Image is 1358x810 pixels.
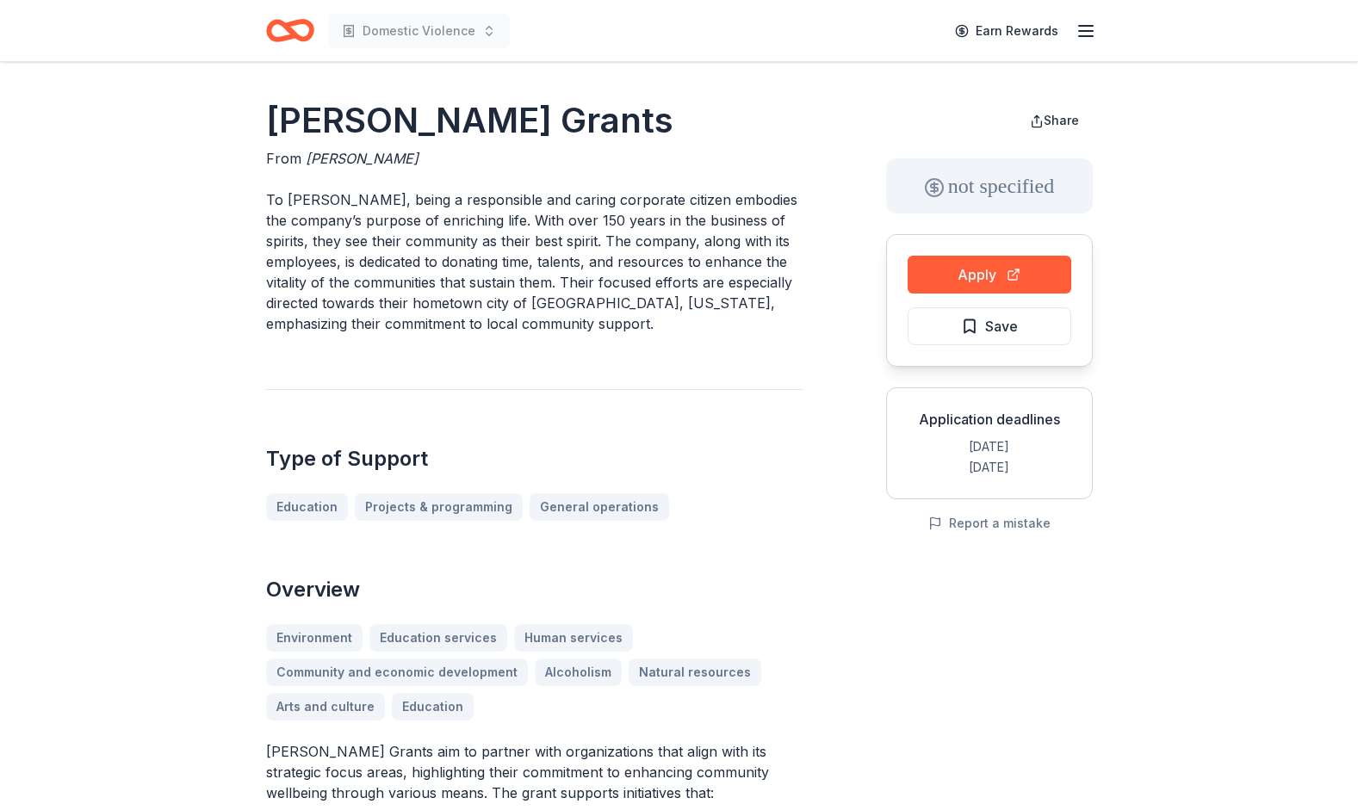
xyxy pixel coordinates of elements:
[266,189,803,334] p: To [PERSON_NAME], being a responsible and caring corporate citizen embodies the company’s purpose...
[363,21,475,41] span: Domestic Violence
[306,150,419,167] span: [PERSON_NAME]
[266,96,803,145] h1: [PERSON_NAME] Grants
[908,256,1071,294] button: Apply
[901,436,1078,457] div: [DATE]
[1016,103,1093,138] button: Share
[266,10,314,51] a: Home
[266,148,803,169] div: From
[928,513,1051,534] button: Report a mistake
[886,158,1093,213] div: not specified
[901,457,1078,478] div: [DATE]
[945,15,1069,46] a: Earn Rewards
[1044,113,1079,127] span: Share
[266,493,348,521] a: Education
[266,445,803,473] h2: Type of Support
[355,493,523,521] a: Projects & programming
[266,576,803,603] h2: Overview
[530,493,669,521] a: General operations
[328,14,510,48] button: Domestic Violence
[908,307,1071,345] button: Save
[901,409,1078,430] div: Application deadlines
[266,741,803,803] p: [PERSON_NAME] Grants aim to partner with organizations that align with its strategic focus areas,...
[985,315,1018,337] span: Save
